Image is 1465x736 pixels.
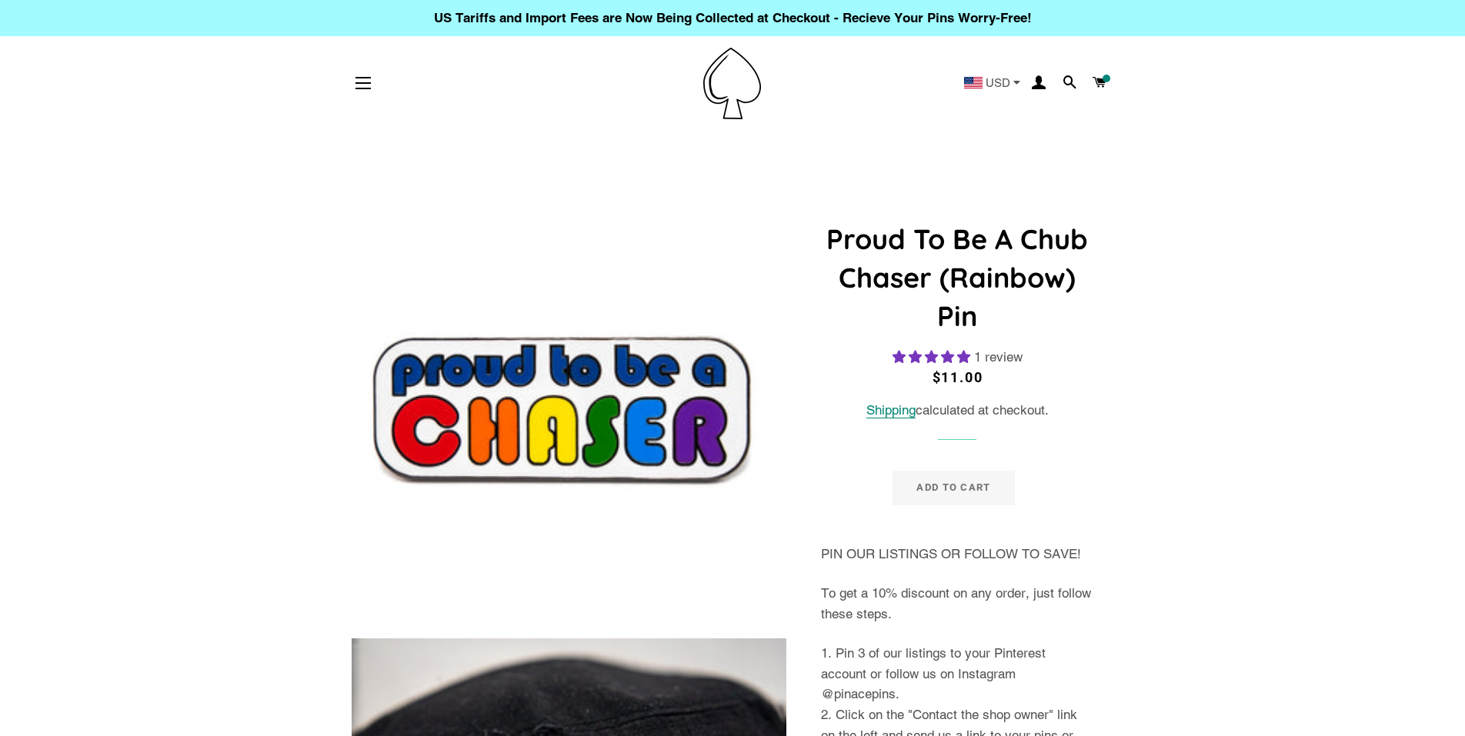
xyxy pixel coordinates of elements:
span: USD [986,77,1010,88]
span: 5.00 stars [893,349,974,365]
h1: Proud To Be A Chub Chaser (Rainbow) Pin [821,220,1094,336]
p: To get a 10% discount on any order, just follow these steps. [821,583,1094,624]
img: Pin-Ace [703,48,761,119]
img: Proud To Be A Chaser Enamel Pin Badge Rainbow Pride LGBTQ Gift For Her/Him - Pin Ace [352,192,786,627]
span: 1 review [974,349,1023,365]
div: calculated at checkout. [821,400,1094,421]
span: Add to Cart [916,481,990,493]
span: $11.00 [933,369,983,385]
a: Shipping [866,402,916,418]
p: PIN OUR LISTINGS OR FOLLOW TO SAVE! [821,544,1094,564]
button: Add to Cart [893,471,1014,505]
